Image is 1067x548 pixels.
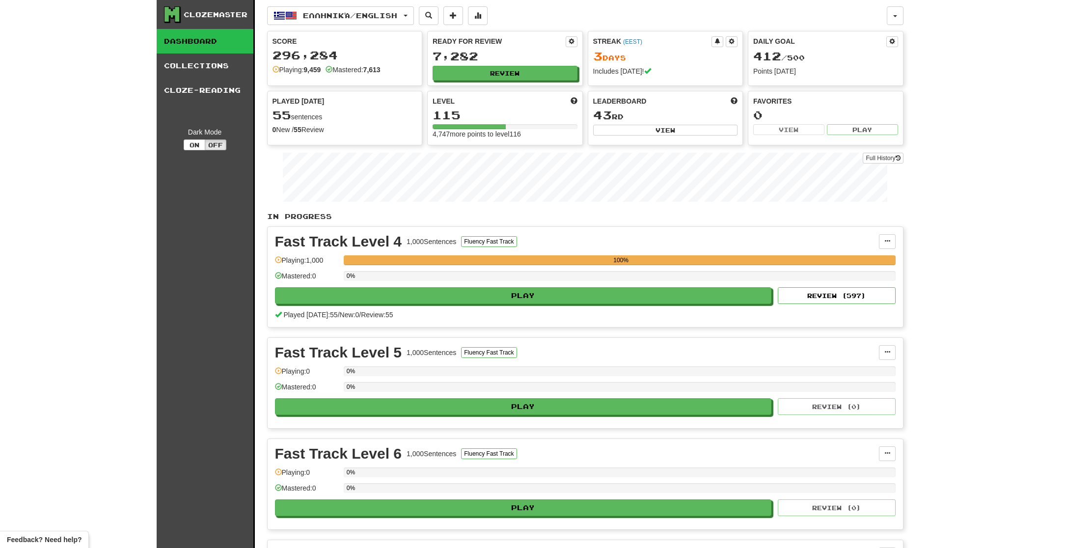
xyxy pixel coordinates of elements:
[275,234,402,249] div: Fast Track Level 4
[753,124,824,135] button: View
[275,287,772,304] button: Play
[461,236,517,247] button: Fluency Fast Track
[273,49,417,61] div: 296,284
[753,36,886,47] div: Daily Goal
[623,38,642,45] a: (EEST)
[273,96,325,106] span: Played [DATE]
[283,311,337,319] span: Played [DATE]: 55
[443,6,463,25] button: Add sentence to collection
[593,108,612,122] span: 43
[433,36,566,46] div: Ready for Review
[359,311,361,319] span: /
[275,483,339,499] div: Mastered: 0
[753,109,898,121] div: 0
[593,66,738,76] div: Includes [DATE]!
[593,96,647,106] span: Leaderboard
[275,446,402,461] div: Fast Track Level 6
[157,54,253,78] a: Collections
[7,535,82,545] span: Open feedback widget
[303,11,397,20] span: Ελληνικά / English
[433,66,577,81] button: Review
[468,6,488,25] button: More stats
[273,36,417,46] div: Score
[275,398,772,415] button: Play
[273,125,417,135] div: New / Review
[433,96,455,106] span: Level
[433,109,577,121] div: 115
[273,109,417,122] div: sentences
[407,449,456,459] div: 1,000 Sentences
[275,255,339,272] div: Playing: 1,000
[275,467,339,484] div: Playing: 0
[275,366,339,383] div: Playing: 0
[273,126,276,134] strong: 0
[461,347,517,358] button: Fluency Fast Track
[363,66,381,74] strong: 7,613
[275,345,402,360] div: Fast Track Level 5
[419,6,438,25] button: Search sentences
[338,311,340,319] span: /
[407,348,456,357] div: 1,000 Sentences
[593,50,738,63] div: Day s
[326,65,380,75] div: Mastered:
[273,65,321,75] div: Playing:
[433,129,577,139] div: 4,747 more points to level 116
[157,29,253,54] a: Dashboard
[827,124,898,135] button: Play
[753,54,805,62] span: / 500
[275,271,339,287] div: Mastered: 0
[361,311,393,319] span: Review: 55
[184,139,205,150] button: On
[267,6,414,25] button: Ελληνικά/English
[275,499,772,516] button: Play
[275,382,339,398] div: Mastered: 0
[593,109,738,122] div: rd
[303,66,321,74] strong: 9,459
[184,10,247,20] div: Clozemaster
[157,78,253,103] a: Cloze-Reading
[164,127,246,137] div: Dark Mode
[433,50,577,62] div: 7,282
[407,237,456,247] div: 1,000 Sentences
[731,96,738,106] span: This week in points, UTC
[205,139,226,150] button: Off
[593,125,738,136] button: View
[267,212,903,221] p: In Progress
[461,448,517,459] button: Fluency Fast Track
[593,36,712,46] div: Streak
[347,255,896,265] div: 100%
[753,66,898,76] div: Points [DATE]
[340,311,359,319] span: New: 0
[294,126,301,134] strong: 55
[593,49,602,63] span: 3
[753,96,898,106] div: Favorites
[778,287,896,304] button: Review (597)
[863,153,903,164] a: Full History
[778,499,896,516] button: Review (0)
[273,108,291,122] span: 55
[571,96,577,106] span: Score more points to level up
[778,398,896,415] button: Review (0)
[753,49,781,63] span: 412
